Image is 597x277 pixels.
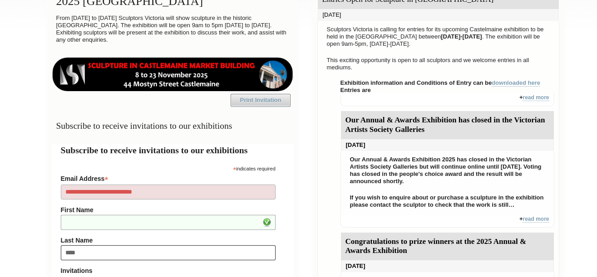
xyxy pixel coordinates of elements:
[61,172,276,183] label: Email Address
[523,94,549,101] a: read more
[492,79,540,87] a: downloaded here
[340,215,554,228] div: +
[52,117,294,135] h3: Subscribe to receive invitations to our exhibitions
[322,24,554,50] p: Sculptors Victoria is calling for entries for its upcoming Castelmaine exhibition to be held in t...
[340,94,554,106] div: +
[61,144,285,157] h2: Subscribe to receive invitations to our exhibitions
[341,233,554,261] div: Congratulations to prize winners at the 2025 Annual & Awards Exhibition
[61,164,276,172] div: indicates required
[341,111,554,139] div: Our Annual & Awards Exhibition has closed in the Victorian Artists Society Galleries
[52,58,294,91] img: castlemaine-ldrbd25v2.png
[61,206,276,214] label: First Name
[345,154,549,187] p: Our Annual & Awards Exhibition 2025 has closed in the Victorian Artists Society Galleries but wil...
[61,237,276,244] label: Last Name
[345,192,549,211] p: If you wish to enquire about or purchase a sculpture in the exhibition please contact the sculpto...
[52,12,294,46] p: From [DATE] to [DATE] Sculptors Victoria will show sculpture in the historic [GEOGRAPHIC_DATA]. T...
[341,260,554,272] div: [DATE]
[340,79,541,87] strong: Exhibition information and Conditions of Entry can be
[231,94,291,107] a: Print Invitation
[341,139,554,151] div: [DATE]
[61,267,276,274] strong: Invitations
[441,33,482,40] strong: [DATE]-[DATE]
[318,9,559,21] div: [DATE]
[523,216,549,223] a: read more
[322,54,554,73] p: This exciting opportunity is open to all sculptors and we welcome entries in all mediums.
